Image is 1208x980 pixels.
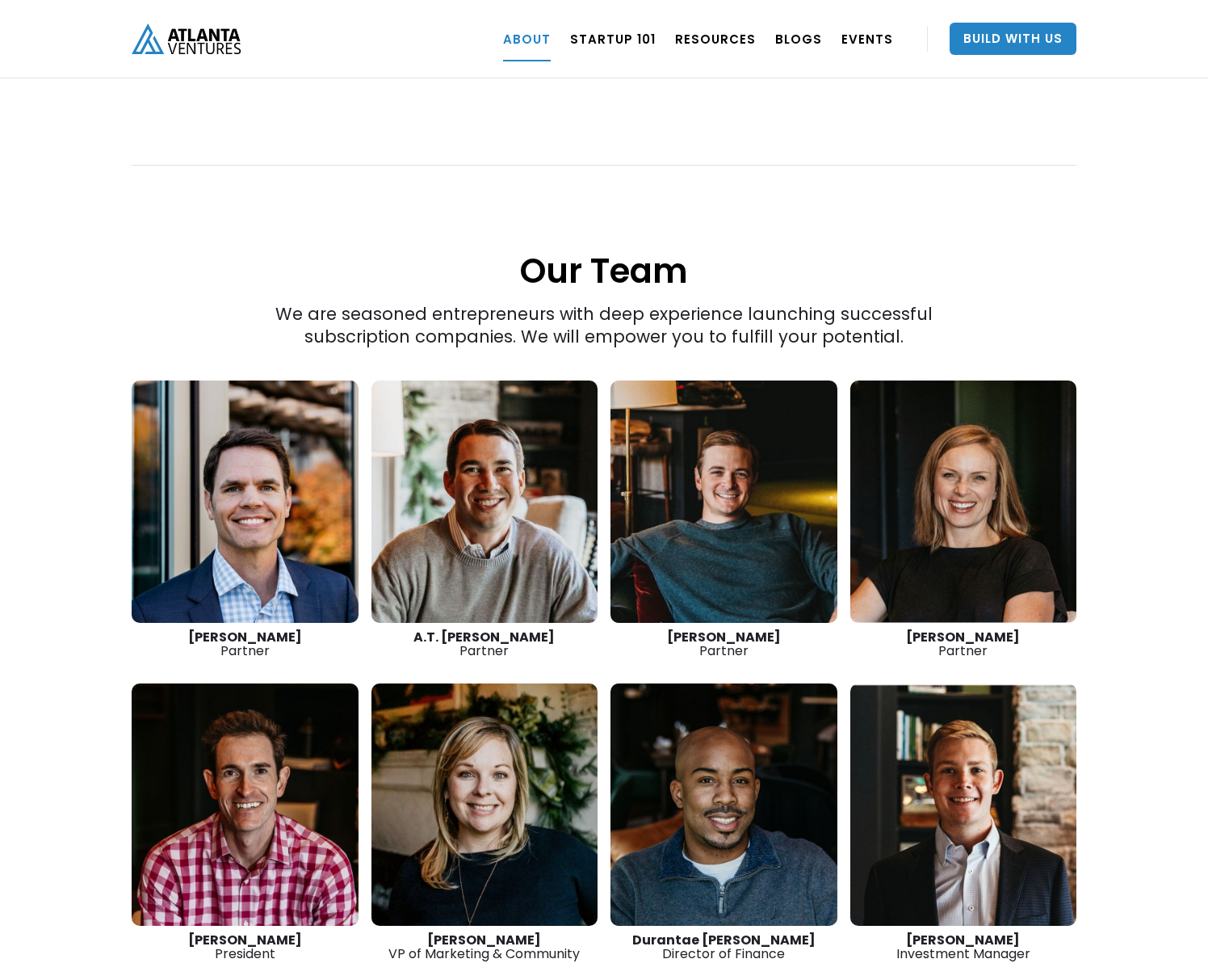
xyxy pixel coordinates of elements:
a: BLOGS [775,16,822,61]
a: Startup 101 [570,16,656,61]
div: Partner [850,630,1077,658]
div: Partner [610,630,837,658]
div: President [132,933,359,961]
strong: [PERSON_NAME] [906,628,1020,646]
strong: [PERSON_NAME] [906,931,1020,949]
strong: [PERSON_NAME] [427,931,541,949]
strong: [PERSON_NAME] [667,628,781,646]
strong: A.T. [PERSON_NAME] [413,628,555,646]
div: Partner [132,630,359,658]
div: Director of Finance [610,933,837,961]
h1: Our Team [132,167,1076,294]
div: Investment Manager [850,933,1077,961]
strong: [PERSON_NAME] [188,628,302,646]
a: RESOURCES [675,16,756,61]
div: Partner [371,630,598,658]
div: VP of Marketing & Community [371,933,598,961]
a: Build With Us [950,23,1076,55]
a: EVENTS [841,16,893,61]
strong: [PERSON_NAME] [188,931,302,949]
a: ABOUT [503,16,551,61]
strong: Durantae [PERSON_NAME] [632,931,816,949]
